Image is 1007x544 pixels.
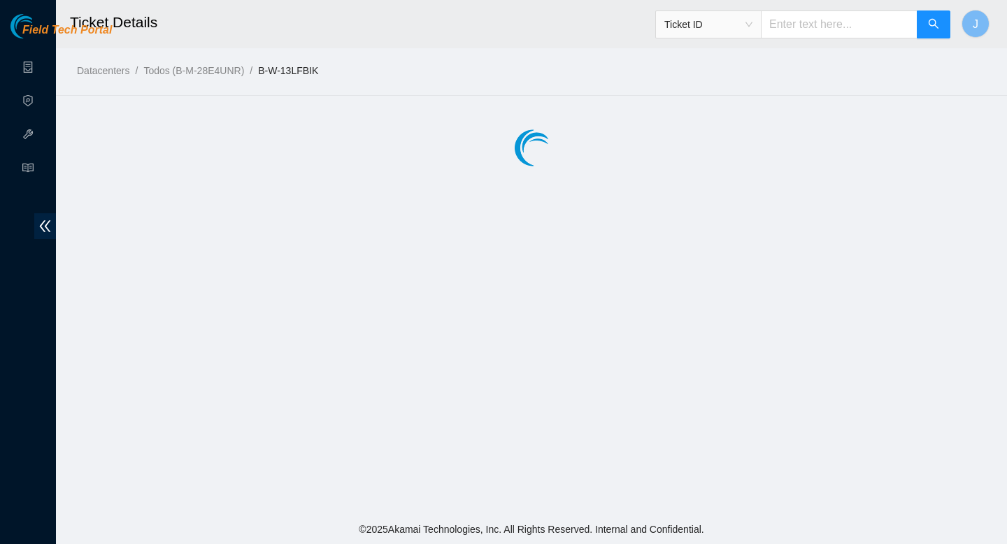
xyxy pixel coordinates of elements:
[664,14,752,35] span: Ticket ID
[77,65,129,76] a: Datacenters
[10,14,71,38] img: Akamai Technologies
[973,15,978,33] span: J
[22,156,34,184] span: read
[143,65,244,76] a: Todos (B-M-28E4UNR)
[761,10,917,38] input: Enter text here...
[962,10,990,38] button: J
[22,24,112,37] span: Field Tech Portal
[917,10,950,38] button: search
[258,65,318,76] a: B-W-13LFBIK
[928,18,939,31] span: search
[250,65,252,76] span: /
[56,515,1007,544] footer: © 2025 Akamai Technologies, Inc. All Rights Reserved. Internal and Confidential.
[135,65,138,76] span: /
[10,25,112,43] a: Akamai TechnologiesField Tech Portal
[34,213,56,239] span: double-left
